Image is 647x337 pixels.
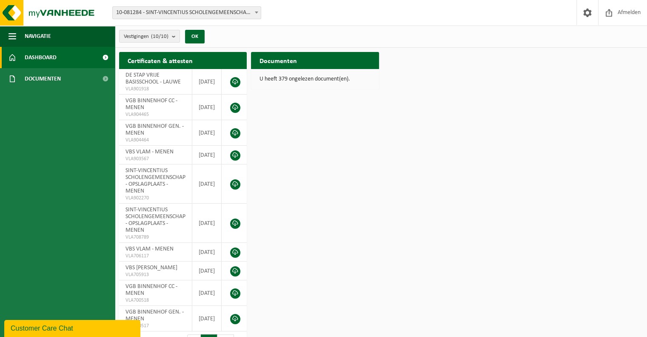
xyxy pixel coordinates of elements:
[125,234,185,241] span: VLA708789
[119,30,180,43] button: Vestigingen(10/10)
[125,265,177,271] span: VBS [PERSON_NAME]
[119,52,201,69] h2: Certificaten & attesten
[124,30,168,43] span: Vestigingen
[192,262,222,280] td: [DATE]
[125,111,185,118] span: VLA904465
[192,243,222,262] td: [DATE]
[192,146,222,164] td: [DATE]
[125,156,185,162] span: VLA903567
[192,204,222,243] td: [DATE]
[113,7,261,19] span: 10-081284 - SINT-VINCENTIUS SCHOLENGEMEENSCHAP - MENEN
[125,271,185,278] span: VLA705913
[125,309,184,322] span: VGB BINNENHOF GEN. - MENEN
[125,149,174,155] span: VBS VLAM - MENEN
[125,86,185,92] span: VLA901918
[4,318,142,337] iframe: chat widget
[192,95,222,120] td: [DATE]
[125,98,177,111] span: VGB BINNENHOF CC - MENEN
[125,207,185,233] span: SINT-VINCENTIUS SCHOLENGEMEENSCHAP - OPSLAGPLAATS - MENEN
[25,26,51,47] span: Navigatie
[125,123,184,136] span: VGB BINNENHOF GEN. - MENEN
[192,69,222,95] td: [DATE]
[125,246,174,252] span: VBS VLAM - MENEN
[192,280,222,306] td: [DATE]
[151,34,168,39] count: (10/10)
[125,137,185,144] span: VLA904464
[125,167,185,194] span: SINT-VINCENTIUS SCHOLENGEMEENSCHAP - OPSLAGPLAATS - MENEN
[112,6,261,19] span: 10-081284 - SINT-VINCENTIUS SCHOLENGEMEENSCHAP - MENEN
[251,52,305,69] h2: Documenten
[25,47,57,68] span: Dashboard
[125,297,185,304] span: VLA700518
[125,72,181,85] span: DE STAP VRIJE BASISSCHOOL - LAUWE
[125,323,185,329] span: VLA700517
[185,30,205,43] button: OK
[259,76,370,82] p: U heeft 379 ongelezen document(en).
[125,253,185,259] span: VLA706117
[192,120,222,146] td: [DATE]
[25,68,61,89] span: Documenten
[192,306,222,331] td: [DATE]
[125,283,177,297] span: VGB BINNENHOF CC - MENEN
[125,195,185,202] span: VLA902270
[192,164,222,204] td: [DATE]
